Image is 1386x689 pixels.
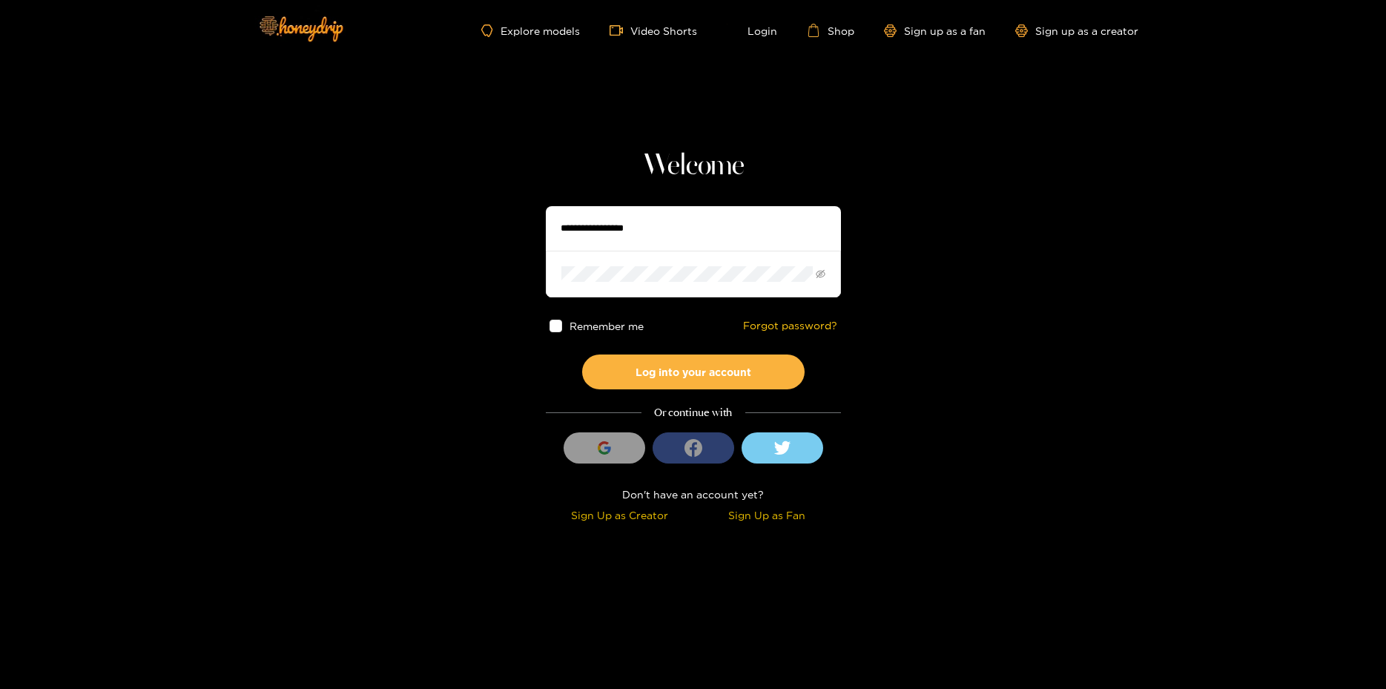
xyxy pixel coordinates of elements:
[569,320,643,332] span: Remember me
[807,24,854,37] a: Shop
[884,24,986,37] a: Sign up as a fan
[550,507,690,524] div: Sign Up as Creator
[546,148,841,184] h1: Welcome
[1015,24,1138,37] a: Sign up as a creator
[816,269,825,279] span: eye-invisible
[610,24,697,37] a: Video Shorts
[546,404,841,421] div: Or continue with
[546,486,841,503] div: Don't have an account yet?
[610,24,630,37] span: video-camera
[727,24,777,37] a: Login
[697,507,837,524] div: Sign Up as Fan
[481,24,579,37] a: Explore models
[582,355,805,389] button: Log into your account
[743,320,837,332] a: Forgot password?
